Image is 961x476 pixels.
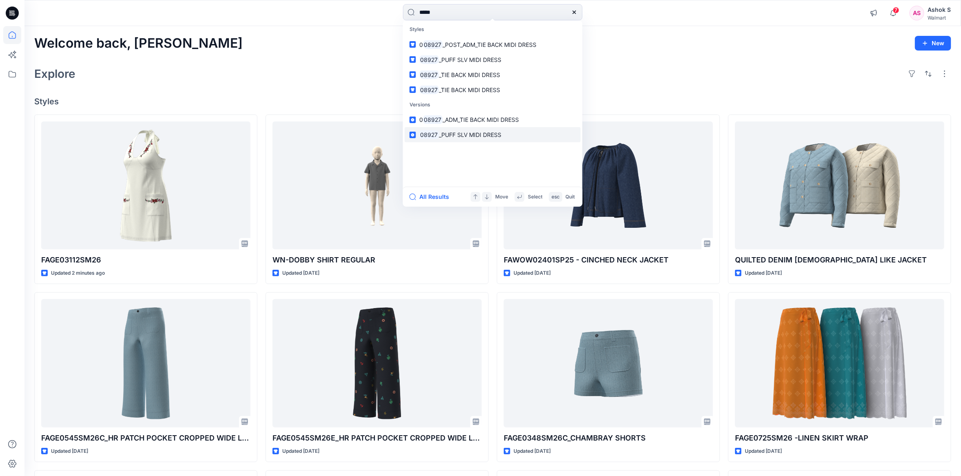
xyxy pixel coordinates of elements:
h2: Welcome back, [PERSON_NAME] [34,36,243,51]
p: Versions [405,97,581,112]
span: _TIE BACK MIDI DRESS [439,86,500,93]
span: _POST_ADM_TIE BACK MIDI DRESS [443,41,536,48]
p: Updated [DATE] [514,269,551,278]
mark: 08927 [419,55,439,64]
p: esc [551,193,560,201]
p: Updated [DATE] [745,269,782,278]
p: WN-DOBBY SHIRT REGULAR [272,254,482,266]
span: 0 [419,41,423,48]
a: FAGE0545SM26C_HR PATCH POCKET CROPPED WIDE LEG [41,299,250,427]
span: 7 [893,7,899,13]
button: New [915,36,951,51]
a: QUILTED DENIM LADY LIKE JACKET [735,121,944,249]
a: 08927_PUFF SLV MIDI DRESS [405,127,581,142]
mark: 08927 [419,85,439,95]
p: Updated [DATE] [745,447,782,456]
a: 008927_ADM_TIE BACK MIDI DRESS [405,112,581,127]
mark: 08927 [419,70,439,79]
mark: 08927 [419,130,439,139]
p: Updated [DATE] [514,447,551,456]
p: Updated [DATE] [282,447,319,456]
a: FAGE0545SM26E_HR PATCH POCKET CROPPED WIDE LEG [272,299,482,427]
h2: Explore [34,67,75,80]
a: FAGE0348SM26C_CHAMBRAY SHORTS [504,299,713,427]
p: FAGE0545SM26C_HR PATCH POCKET CROPPED WIDE LEG [41,432,250,444]
a: FAWOW02401SP25 - CINCHED NECK JACKET [504,121,713,249]
p: Updated [DATE] [51,447,88,456]
p: FAGE03112SM26 [41,254,250,266]
a: FAGE03112SM26 [41,121,250,249]
a: 08927_PUFF SLV MIDI DRESS [405,52,581,67]
a: 008927_POST_ADM_TIE BACK MIDI DRESS [405,37,581,52]
p: FAGE0348SM26C_CHAMBRAY SHORTS [504,432,713,444]
p: Quit [566,193,575,201]
a: 08927_TIE BACK MIDI DRESS [405,82,581,97]
div: Ashok S [928,5,951,15]
p: Updated [DATE] [282,269,319,278]
p: Updated 2 minutes ago [51,269,105,278]
a: WN-DOBBY SHIRT REGULAR [272,121,482,249]
h4: Styles [34,97,951,106]
button: All Results [410,192,454,202]
p: Select [528,193,542,201]
p: FAGE0725SM26 -LINEN SKIRT WRAP [735,432,944,444]
a: FAGE0725SM26 -LINEN SKIRT WRAP [735,299,944,427]
mark: 08927 [423,115,443,124]
p: QUILTED DENIM [DEMOGRAPHIC_DATA] LIKE JACKET [735,254,944,266]
div: Walmart [928,15,951,21]
span: _PUFF SLV MIDI DRESS [439,131,501,138]
span: _PUFF SLV MIDI DRESS [439,56,501,63]
p: Styles [405,22,581,37]
a: 08927_TIE BACK MIDI DRESS [405,67,581,82]
span: _TIE BACK MIDI DRESS [439,71,500,78]
span: 0 [419,116,423,123]
div: AS [910,6,924,20]
span: _ADM_TIE BACK MIDI DRESS [443,116,519,123]
p: Move [495,193,508,201]
mark: 08927 [423,40,443,49]
p: FAGE0545SM26E_HR PATCH POCKET CROPPED WIDE LEG [272,432,482,444]
p: FAWOW02401SP25 - CINCHED NECK JACKET [504,254,713,266]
